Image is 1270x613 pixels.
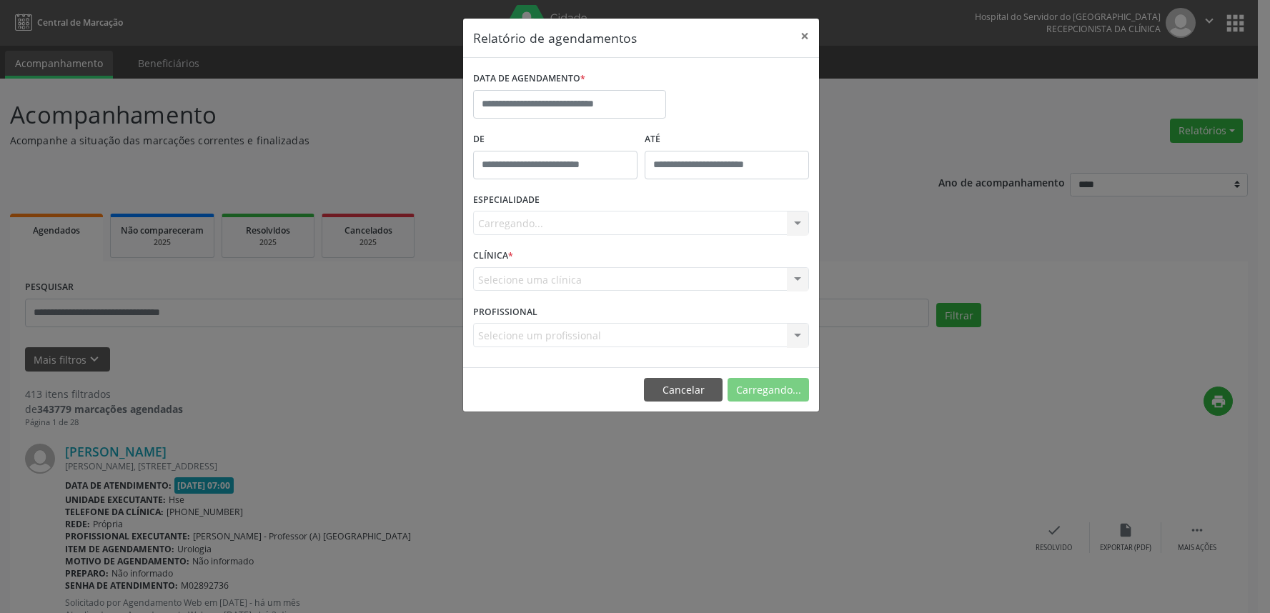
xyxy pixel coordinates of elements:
label: De [473,129,638,151]
button: Close [790,19,819,54]
h5: Relatório de agendamentos [473,29,637,47]
button: Cancelar [644,378,723,402]
label: ATÉ [645,129,809,151]
label: PROFISSIONAL [473,301,537,323]
label: DATA DE AGENDAMENTO [473,68,585,90]
label: ESPECIALIDADE [473,189,540,211]
label: CLÍNICA [473,245,513,267]
button: Carregando... [728,378,809,402]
